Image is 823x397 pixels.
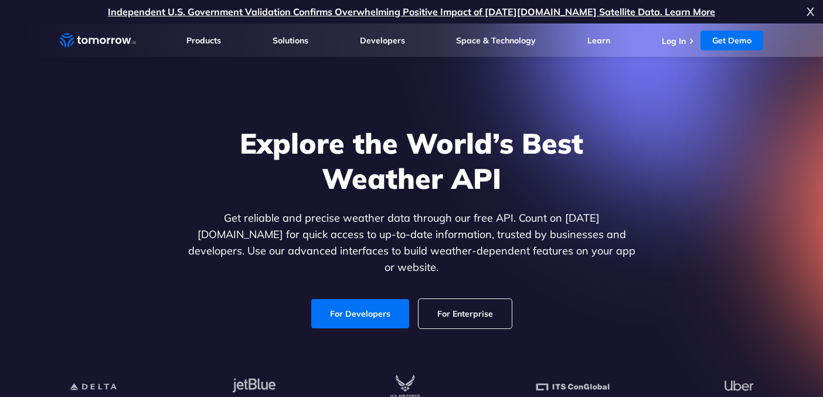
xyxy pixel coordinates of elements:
[311,299,409,328] a: For Developers
[60,32,136,49] a: Home link
[700,30,763,50] a: Get Demo
[662,36,686,46] a: Log In
[186,35,221,46] a: Products
[456,35,536,46] a: Space & Technology
[587,35,610,46] a: Learn
[360,35,405,46] a: Developers
[185,210,638,276] p: Get reliable and precise weather data through our free API. Count on [DATE][DOMAIN_NAME] for quic...
[419,299,512,328] a: For Enterprise
[185,125,638,196] h1: Explore the World’s Best Weather API
[108,6,715,18] a: Independent U.S. Government Validation Confirms Overwhelming Positive Impact of [DATE][DOMAIN_NAM...
[273,35,308,46] a: Solutions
